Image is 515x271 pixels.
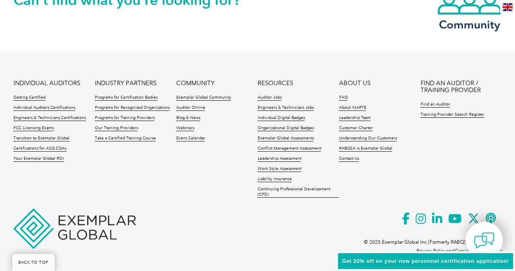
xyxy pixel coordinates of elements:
a: Engineers & Technicians Certifications [13,115,86,121]
a: Your Exemplar Global ROI [13,156,64,162]
a: Find an Auditor [420,102,450,108]
a: FCC Licensing Exams [13,126,54,131]
a: RABQSA is Exemplar Global [339,146,392,152]
a: Understanding Our Customers [339,136,397,141]
a: Continuing Professional Development (CPD) [257,187,339,198]
a: Getting Certified [13,95,46,101]
a: FAQ [339,95,347,101]
a: BACK TO TOP [12,254,55,271]
a: Work Style Assessment [257,166,301,172]
a: Customer Charter [339,126,373,131]
a: Contact Us [339,156,359,162]
img: en [502,3,513,11]
a: FIND AN AUDITOR / TRAINING PROVIDER [420,80,502,94]
a: Certifications for ASQ CQAs [13,146,66,152]
a: Programs for Recognized Organizations [94,105,169,111]
a: Webinars [176,126,194,131]
a: RESOURCES [257,80,293,87]
a: Privacy Policy [416,248,446,254]
a: Engineers & Technicians Jobs [257,105,313,111]
a: Exemplar Global Assessments [257,136,313,141]
a: About iNARTE [339,105,366,111]
a: Organizational Digital Badges [257,126,313,131]
a: Blog & News [176,115,200,121]
a: Our Training Providers [94,126,138,131]
h3: Community [437,20,502,30]
a: Auditor Online [176,105,205,111]
a: INDUSTRY PARTNERS [94,80,156,87]
img: contact-chat.png [474,230,494,251]
a: Take a Certified Training Course [94,136,156,141]
img: Exemplar Global [13,209,136,249]
a: INDIVIDUAL AUDITORS [13,80,80,87]
a: Exemplar Global Community [176,95,231,101]
a: Copyright Disclaimer [455,248,502,254]
a: COMMUNITY [176,80,214,87]
a: Programs for Certification Bodies [94,95,157,101]
a: Liability Insurance [257,176,291,182]
a: Auditor Jobs [257,95,281,101]
a: Leadership Assessment [257,156,301,162]
a: Individual Auditors Certifications [13,105,75,111]
span: Get 20% off on your new personnel certification application! [342,258,509,264]
a: Transition to Exemplar Global [13,136,70,141]
a: Training Provider Search Register [420,112,484,118]
a: Leadership Team [339,115,370,121]
a: Event Calendar [176,136,205,141]
a: Individual Digital Badges [257,115,305,121]
a: ABOUT US [339,80,370,87]
p: © 2025 Exemplar Global Inc (Formerly RABQSA International). [364,238,502,247]
a: Programs for Training Providers [94,115,154,121]
p: and [416,247,502,256]
a: Conflict Management Assessment [257,146,321,152]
